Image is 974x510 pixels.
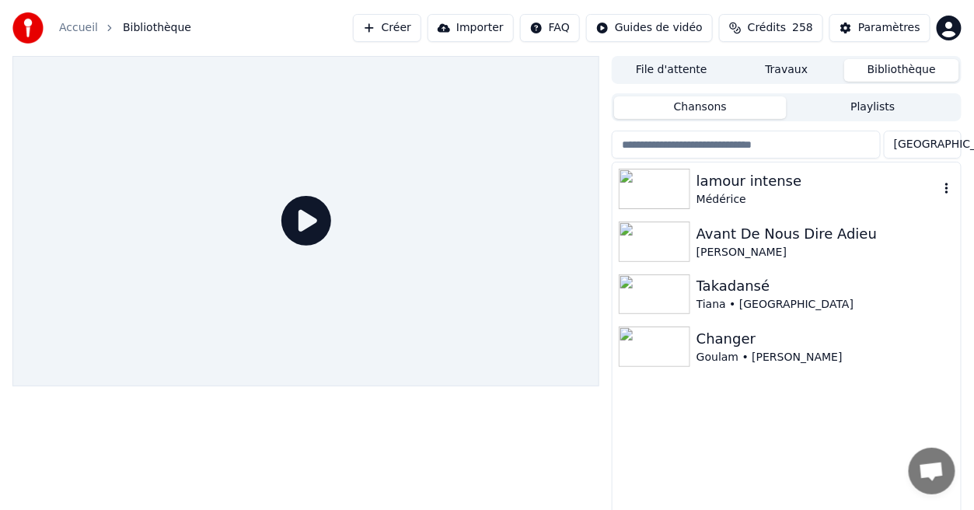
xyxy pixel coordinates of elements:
[748,20,786,36] span: Crédits
[858,20,920,36] div: Paramètres
[696,328,955,350] div: Changer
[12,12,44,44] img: youka
[829,14,930,42] button: Paramètres
[696,192,939,208] div: Médérice
[59,20,98,36] a: Accueil
[787,96,959,119] button: Playlists
[696,297,955,313] div: Tiana • [GEOGRAPHIC_DATA]
[428,14,514,42] button: Importer
[909,448,955,494] a: Ouvrir le chat
[729,59,844,82] button: Travaux
[123,20,191,36] span: Bibliothèque
[792,20,813,36] span: 258
[353,14,421,42] button: Créer
[844,59,959,82] button: Bibliothèque
[719,14,823,42] button: Crédits258
[696,223,955,245] div: Avant De Nous Dire Adieu
[520,14,580,42] button: FAQ
[696,245,955,260] div: [PERSON_NAME]
[59,20,191,36] nav: breadcrumb
[696,275,955,297] div: Takadansé
[614,96,787,119] button: Chansons
[696,170,939,192] div: lamour intense
[696,350,955,365] div: Goulam • [PERSON_NAME]
[614,59,729,82] button: File d'attente
[586,14,713,42] button: Guides de vidéo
